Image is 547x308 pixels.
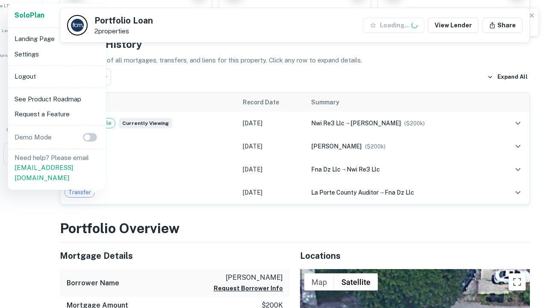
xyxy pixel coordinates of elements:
[11,107,103,122] li: Request a Feature
[15,10,44,21] a: SoloPlan
[482,18,523,33] button: Share
[15,153,99,183] p: Need help? Please email
[11,132,55,142] p: Demo Mode
[428,18,479,33] a: View Lender
[94,27,153,35] p: 2 properties
[11,47,103,62] li: Settings
[11,69,103,84] li: Logout
[15,11,44,19] strong: Solo Plan
[94,16,153,25] h5: Portfolio Loan
[15,164,73,181] a: [EMAIL_ADDRESS][DOMAIN_NAME]
[504,212,547,253] iframe: Chat Widget
[11,92,103,107] li: See Product Roadmap
[529,12,535,20] button: close
[11,31,103,47] li: Landing Page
